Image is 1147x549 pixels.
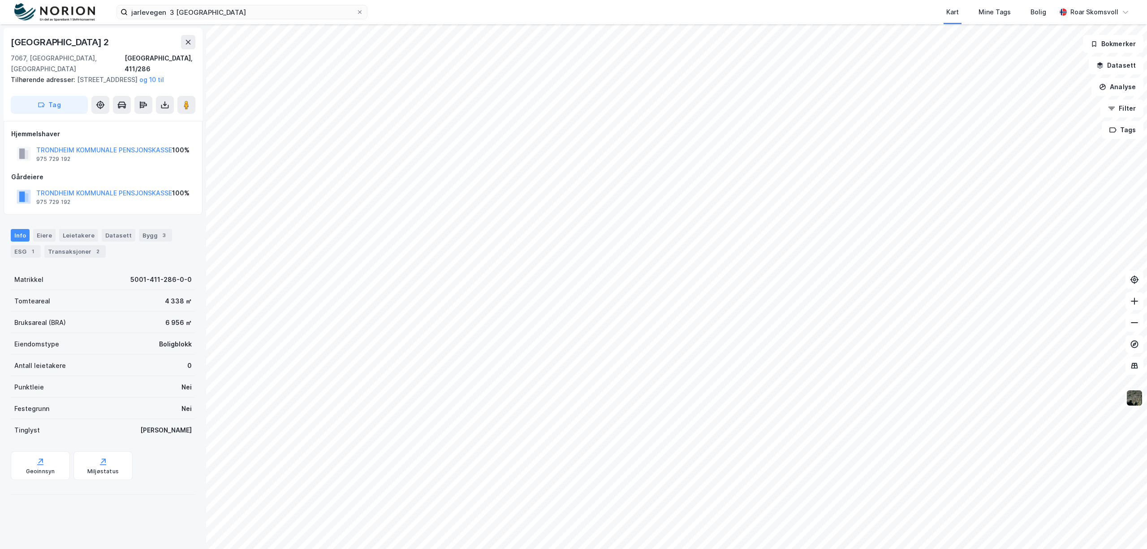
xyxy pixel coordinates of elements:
div: 3 [160,231,168,240]
div: Bygg [139,229,172,242]
div: 975 729 192 [36,156,70,163]
div: Bolig [1031,7,1046,17]
button: Tags [1102,121,1143,139]
div: Eiere [33,229,56,242]
div: 975 729 192 [36,199,70,206]
button: Datasett [1089,56,1143,74]
div: Tomteareal [14,296,50,307]
div: Miljøstatus [87,468,119,475]
div: [STREET_ADDRESS] [11,74,188,85]
div: Tinglyst [14,425,40,436]
div: Datasett [102,229,135,242]
div: Festegrunn [14,403,49,414]
div: 1 [28,247,37,256]
div: Bruksareal (BRA) [14,317,66,328]
div: [GEOGRAPHIC_DATA] 2 [11,35,111,49]
div: 2 [93,247,102,256]
div: 0 [187,360,192,371]
img: 9k= [1126,389,1143,406]
div: [GEOGRAPHIC_DATA], 411/286 [125,53,195,74]
div: 100% [172,145,190,156]
iframe: Chat Widget [1102,506,1147,549]
div: 5001-411-286-0-0 [130,274,192,285]
span: Tilhørende adresser: [11,76,77,83]
img: norion-logo.80e7a08dc31c2e691866.png [14,3,95,22]
div: ESG [11,245,41,258]
div: 7067, [GEOGRAPHIC_DATA], [GEOGRAPHIC_DATA] [11,53,125,74]
div: [PERSON_NAME] [140,425,192,436]
button: Bokmerker [1083,35,1143,53]
div: Roar Skomsvoll [1070,7,1118,17]
div: Nei [181,403,192,414]
div: Eiendomstype [14,339,59,350]
div: Leietakere [59,229,98,242]
div: Kart [946,7,959,17]
div: 6 956 ㎡ [165,317,192,328]
div: Transaksjoner [44,245,106,258]
div: Gårdeiere [11,172,195,182]
div: Hjemmelshaver [11,129,195,139]
div: Geoinnsyn [26,468,55,475]
input: Søk på adresse, matrikkel, gårdeiere, leietakere eller personer [128,5,356,19]
div: Boligblokk [159,339,192,350]
div: Matrikkel [14,274,43,285]
button: Analyse [1091,78,1143,96]
button: Tag [11,96,88,114]
button: Filter [1100,99,1143,117]
div: Nei [181,382,192,393]
div: Punktleie [14,382,44,393]
div: 100% [172,188,190,199]
div: Info [11,229,30,242]
div: Mine Tags [979,7,1011,17]
div: 4 338 ㎡ [165,296,192,307]
div: Antall leietakere [14,360,66,371]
